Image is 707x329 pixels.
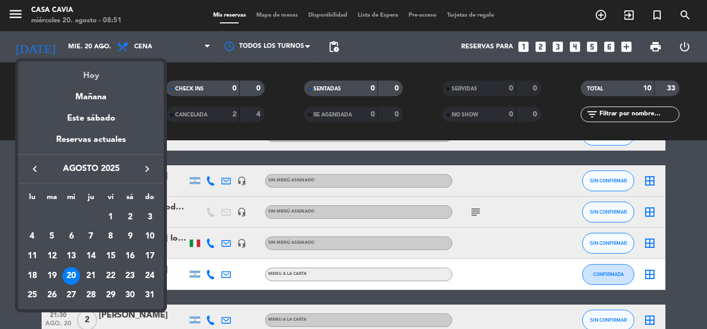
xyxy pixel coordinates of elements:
[82,287,100,305] div: 28
[121,208,139,226] div: 2
[62,267,80,285] div: 20
[141,267,159,285] div: 24
[43,247,61,265] div: 12
[140,266,160,286] td: 24 de agosto de 2025
[140,207,160,227] td: 3 de agosto de 2025
[42,191,62,207] th: martes
[43,267,61,285] div: 19
[141,287,159,305] div: 31
[140,191,160,207] th: domingo
[81,286,101,306] td: 28 de agosto de 2025
[25,162,44,176] button: keyboard_arrow_left
[101,286,121,306] td: 29 de agosto de 2025
[22,227,42,247] td: 4 de agosto de 2025
[62,247,80,265] div: 13
[81,266,101,286] td: 21 de agosto de 2025
[82,247,100,265] div: 14
[101,246,121,266] td: 15 de agosto de 2025
[23,287,41,305] div: 25
[81,191,101,207] th: jueves
[102,247,120,265] div: 15
[43,228,61,245] div: 5
[22,286,42,306] td: 25 de agosto de 2025
[18,83,164,104] div: Mañana
[121,286,140,306] td: 30 de agosto de 2025
[102,267,120,285] div: 22
[121,207,140,227] td: 2 de agosto de 2025
[140,227,160,247] td: 10 de agosto de 2025
[121,227,140,247] td: 9 de agosto de 2025
[121,287,139,305] div: 30
[22,246,42,266] td: 11 de agosto de 2025
[43,287,61,305] div: 26
[44,162,138,176] span: agosto 2025
[140,246,160,266] td: 17 de agosto de 2025
[42,266,62,286] td: 19 de agosto de 2025
[22,266,42,286] td: 18 de agosto de 2025
[141,247,159,265] div: 17
[61,227,81,247] td: 6 de agosto de 2025
[62,228,80,245] div: 6
[81,246,101,266] td: 14 de agosto de 2025
[101,207,121,227] td: 1 de agosto de 2025
[18,133,164,154] div: Reservas actuales
[23,228,41,245] div: 4
[81,227,101,247] td: 7 de agosto de 2025
[42,286,62,306] td: 26 de agosto de 2025
[82,267,100,285] div: 21
[138,162,156,176] button: keyboard_arrow_right
[141,163,153,175] i: keyboard_arrow_right
[141,208,159,226] div: 3
[121,247,139,265] div: 16
[102,287,120,305] div: 29
[61,286,81,306] td: 27 de agosto de 2025
[101,191,121,207] th: viernes
[23,247,41,265] div: 11
[23,267,41,285] div: 18
[101,266,121,286] td: 22 de agosto de 2025
[61,246,81,266] td: 13 de agosto de 2025
[22,207,101,227] td: AGO.
[62,287,80,305] div: 27
[121,246,140,266] td: 16 de agosto de 2025
[140,286,160,306] td: 31 de agosto de 2025
[22,191,42,207] th: lunes
[42,246,62,266] td: 12 de agosto de 2025
[121,191,140,207] th: sábado
[61,266,81,286] td: 20 de agosto de 2025
[121,267,139,285] div: 23
[18,61,164,83] div: Hoy
[102,228,120,245] div: 8
[42,227,62,247] td: 5 de agosto de 2025
[121,228,139,245] div: 9
[101,227,121,247] td: 8 de agosto de 2025
[141,228,159,245] div: 10
[18,104,164,133] div: Este sábado
[61,191,81,207] th: miércoles
[29,163,41,175] i: keyboard_arrow_left
[121,266,140,286] td: 23 de agosto de 2025
[102,208,120,226] div: 1
[82,228,100,245] div: 7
